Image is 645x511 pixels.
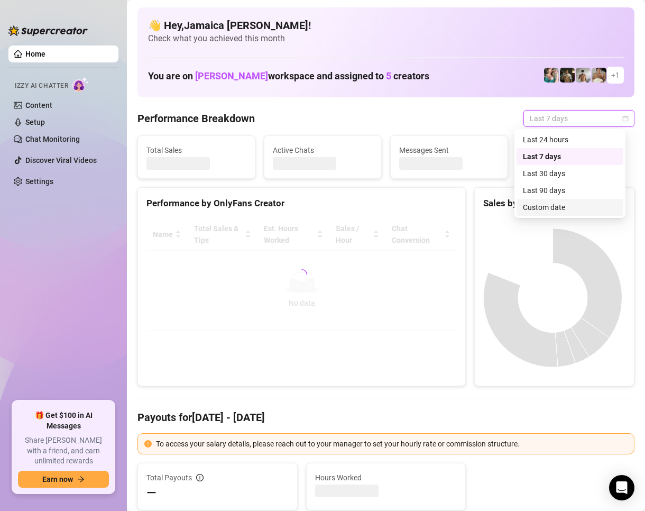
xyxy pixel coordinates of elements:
[517,199,623,216] div: Custom date
[315,472,457,483] span: Hours Worked
[25,135,80,143] a: Chat Monitoring
[399,144,499,156] span: Messages Sent
[77,476,85,483] span: arrow-right
[530,111,628,126] span: Last 7 days
[156,438,628,450] div: To access your salary details, please reach out to your manager to set your hourly rate or commis...
[42,475,73,483] span: Earn now
[297,269,307,280] span: loading
[544,68,559,83] img: Zaddy
[18,435,109,467] span: Share [PERSON_NAME] with a friend, and earn unlimited rewards
[146,485,156,501] span: —
[148,33,624,44] span: Check what you achieved this month
[148,70,429,82] h1: You are on workspace and assigned to creators
[517,165,623,182] div: Last 30 days
[25,101,52,109] a: Content
[144,440,152,448] span: exclamation-circle
[25,177,53,186] a: Settings
[25,156,97,165] a: Discover Viral Videos
[622,115,629,122] span: calendar
[517,148,623,165] div: Last 7 days
[517,182,623,199] div: Last 90 days
[25,50,45,58] a: Home
[18,410,109,431] span: 🎁 Get $100 in AI Messages
[609,475,634,500] div: Open Intercom Messenger
[523,202,617,213] div: Custom date
[196,474,204,481] span: info-circle
[137,410,634,425] h4: Payouts for [DATE] - [DATE]
[576,68,591,83] img: aussieboy_j
[523,134,617,145] div: Last 24 hours
[146,472,192,483] span: Total Payouts
[523,185,617,196] div: Last 90 days
[146,196,457,211] div: Performance by OnlyFans Creator
[15,81,68,91] span: Izzy AI Chatter
[483,196,625,211] div: Sales by OnlyFans Creator
[25,118,45,126] a: Setup
[517,131,623,148] div: Last 24 hours
[18,471,109,488] button: Earn nowarrow-right
[611,69,620,81] span: + 1
[72,77,89,92] img: AI Chatter
[8,25,88,36] img: logo-BBDzfeDw.svg
[273,144,373,156] span: Active Chats
[386,70,391,81] span: 5
[560,68,575,83] img: Tony
[137,111,255,126] h4: Performance Breakdown
[592,68,606,83] img: Aussieboy_jfree
[146,144,246,156] span: Total Sales
[523,151,617,162] div: Last 7 days
[195,70,268,81] span: [PERSON_NAME]
[148,18,624,33] h4: 👋 Hey, Jamaica [PERSON_NAME] !
[523,168,617,179] div: Last 30 days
